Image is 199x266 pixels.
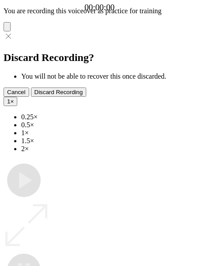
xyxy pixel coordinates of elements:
p: You are recording this voiceover as practice for training [4,7,195,15]
li: 0.5× [21,121,195,129]
li: 2× [21,145,195,153]
button: Cancel [4,87,29,97]
span: 1 [7,98,10,105]
button: 1× [4,97,17,106]
li: 1.5× [21,137,195,145]
h2: Discard Recording? [4,52,195,64]
li: 0.25× [21,113,195,121]
li: 1× [21,129,195,137]
button: Discard Recording [31,87,87,97]
a: 00:00:00 [84,3,115,12]
li: You will not be able to recover this once discarded. [21,72,195,80]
